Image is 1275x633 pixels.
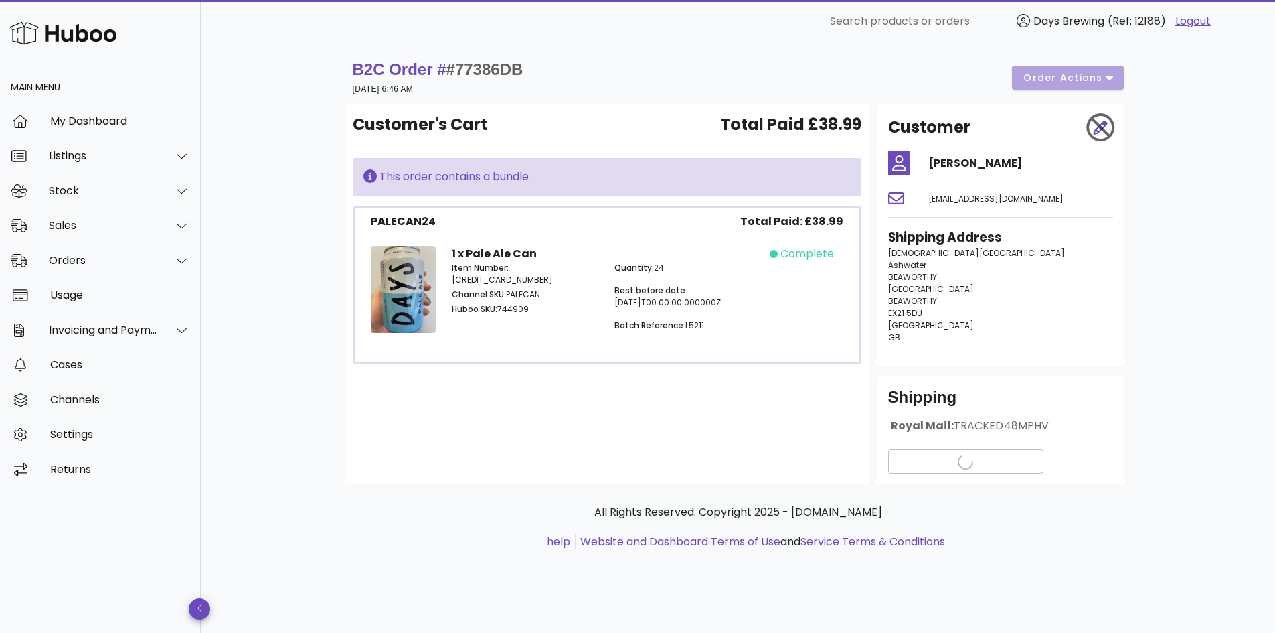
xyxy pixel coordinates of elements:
[928,193,1064,204] span: [EMAIL_ADDRESS][DOMAIN_NAME]
[888,228,1113,247] h3: Shipping Address
[580,534,780,549] a: Website and Dashboard Terms of Use
[452,246,537,261] strong: 1 x Pale Ale Can
[888,115,970,139] h2: Customer
[888,259,926,271] span: Ashwater
[614,320,761,332] p: L5211
[50,115,190,127] div: My Dashboard
[452,303,497,315] span: Huboo SKU:
[355,504,1121,520] p: All Rights Reserved. Copyright 2025 - [DOMAIN_NAME]
[614,285,761,309] p: [DATE]T00:00:00.000000Z
[888,295,937,307] span: BEAWORTHY
[9,19,116,48] img: Huboo Logo
[888,271,937,283] span: BEAWORTHY
[780,246,834,262] span: complete
[49,184,158,197] div: Stock
[888,320,974,331] span: [GEOGRAPHIC_DATA]
[1033,13,1104,29] span: Days Brewing
[614,285,687,296] span: Best before date:
[49,324,158,336] div: Invoicing and Payments
[928,155,1113,171] h4: [PERSON_NAME]
[49,219,158,232] div: Sales
[740,214,843,230] span: Total Paid: £38.99
[614,262,654,273] span: Quantity:
[888,419,1113,444] div: Royal Mail:
[49,254,158,267] div: Orders
[1175,13,1211,29] a: Logout
[371,214,436,230] div: PALECAN24
[888,307,922,319] span: EX21 5DU
[353,84,414,94] small: [DATE] 6:46 AM
[452,303,598,315] p: 744909
[1108,13,1166,29] span: (Ref: 12188)
[452,289,506,300] span: Channel SKU:
[452,262,509,273] span: Item Number:
[547,534,570,549] a: help
[353,113,487,137] span: Customer's Cart
[49,149,158,162] div: Listings
[888,332,900,343] span: GB
[888,283,974,295] span: [GEOGRAPHIC_DATA]
[954,418,1049,433] span: TRACKED48MPHV
[353,60,523,78] strong: B2C Order #
[50,428,190,441] div: Settings
[50,289,190,301] div: Usage
[452,289,598,301] p: PALECAN
[614,262,761,274] p: 24
[452,262,598,286] p: [CREDIT_CARD_NUMBER]
[888,247,1065,259] span: [DEMOGRAPHIC_DATA][GEOGRAPHIC_DATA]
[50,358,190,371] div: Cases
[800,534,945,549] a: Service Terms & Conditions
[446,60,523,78] span: #77386DB
[50,393,190,406] div: Channels
[614,320,685,331] span: Batch Reference:
[720,113,861,137] span: Total Paid £38.99
[576,534,945,550] li: and
[363,169,851,185] div: This order contains a bundle
[371,246,436,333] img: Product Image
[888,386,1113,419] div: Shipping
[50,463,190,476] div: Returns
